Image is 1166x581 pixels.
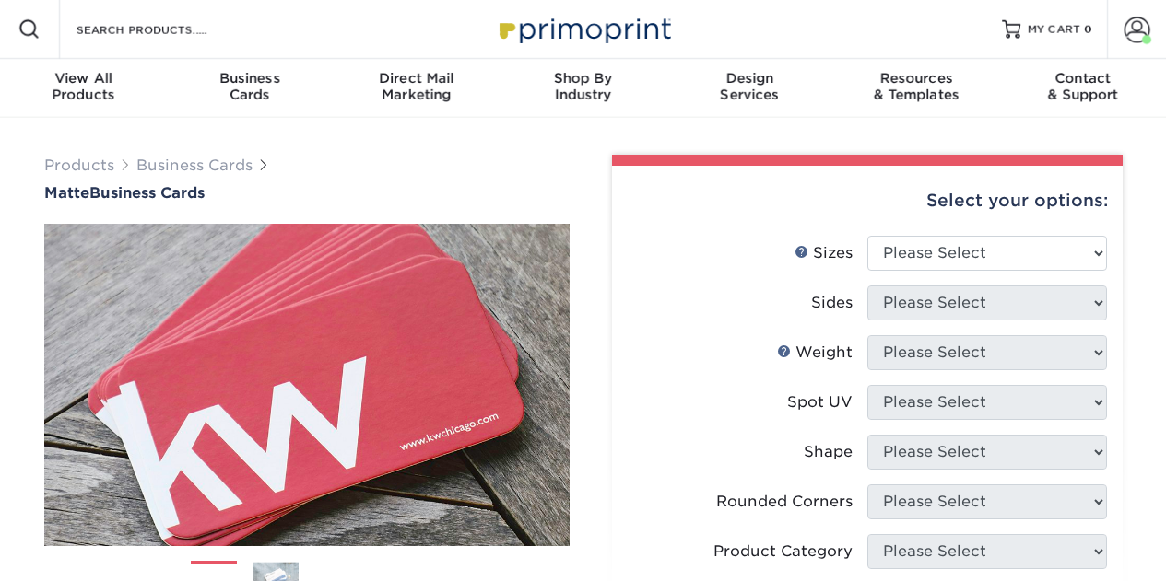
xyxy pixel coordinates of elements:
span: Resources [833,70,1000,87]
div: Marketing [333,70,500,103]
a: Shop ByIndustry [500,59,666,118]
div: Services [666,70,833,103]
div: & Templates [833,70,1000,103]
a: Direct MailMarketing [333,59,500,118]
a: Products [44,157,114,174]
div: Shape [804,441,853,463]
div: Weight [777,342,853,364]
span: Direct Mail [333,70,500,87]
a: DesignServices [666,59,833,118]
div: Sizes [795,242,853,264]
span: Matte [44,184,89,202]
a: Resources& Templates [833,59,1000,118]
span: Shop By [500,70,666,87]
div: Cards [167,70,334,103]
span: MY CART [1028,22,1080,38]
a: BusinessCards [167,59,334,118]
a: Business Cards [136,157,253,174]
div: Product Category [713,540,853,563]
img: Primoprint [491,9,676,49]
span: Business [167,70,334,87]
div: Spot UV [787,391,853,413]
span: Design [666,70,833,87]
div: & Support [999,70,1166,103]
a: MatteBusiness Cards [44,184,570,202]
a: Contact& Support [999,59,1166,118]
span: 0 [1084,23,1092,36]
span: Contact [999,70,1166,87]
h1: Business Cards [44,184,570,202]
input: SEARCH PRODUCTS..... [75,18,254,41]
div: Select your options: [627,166,1108,236]
div: Rounded Corners [716,491,853,513]
div: Industry [500,70,666,103]
div: Sides [811,292,853,314]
